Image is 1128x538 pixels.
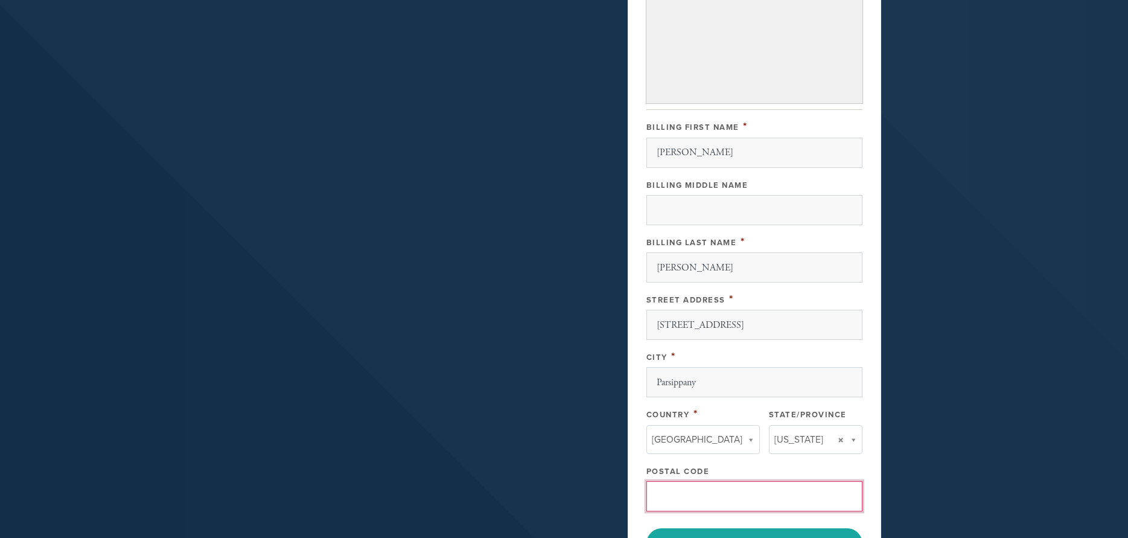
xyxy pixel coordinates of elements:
[769,410,847,420] label: State/Province
[652,432,742,447] span: [GEOGRAPHIC_DATA]
[646,238,737,248] label: Billing Last Name
[646,353,668,362] label: City
[646,181,748,190] label: Billing Middle Name
[646,410,690,420] label: Country
[743,120,748,133] span: This field is required.
[693,407,698,420] span: This field is required.
[769,425,862,454] a: [US_STATE]
[729,292,734,306] span: This field is required.
[646,295,725,305] label: Street Address
[646,123,739,132] label: Billing First Name
[646,425,760,454] a: [GEOGRAPHIC_DATA]
[741,235,745,248] span: This field is required.
[774,432,823,447] span: [US_STATE]
[671,350,676,363] span: This field is required.
[646,467,710,476] label: Postal Code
